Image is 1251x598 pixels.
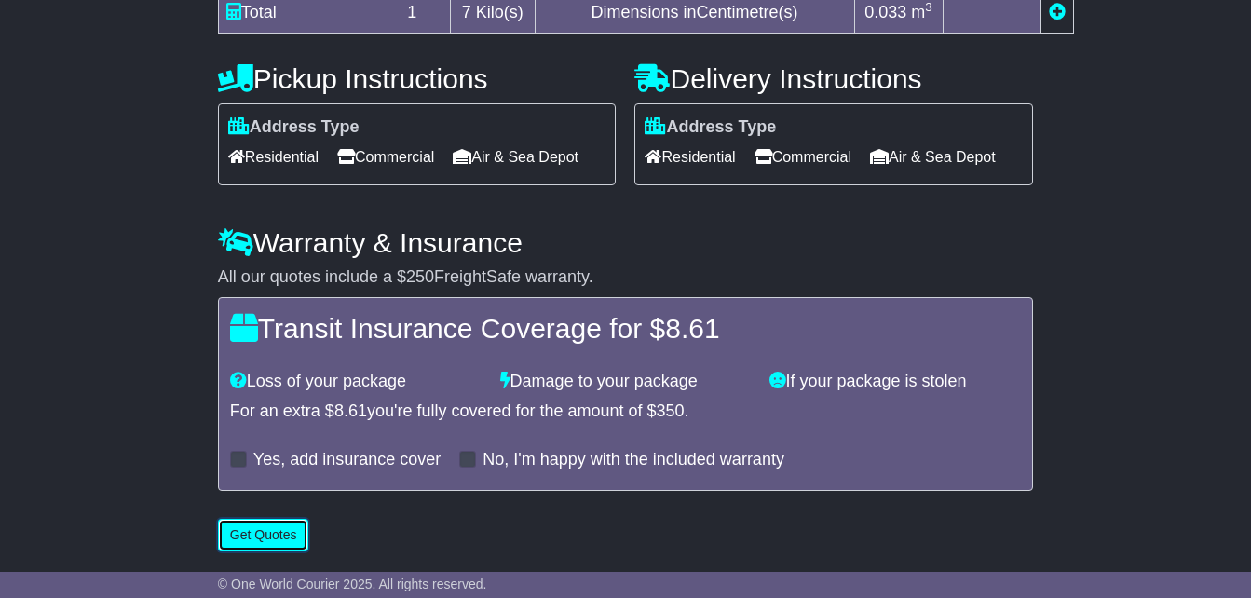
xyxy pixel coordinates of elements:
label: Address Type [645,117,776,138]
label: No, I'm happy with the included warranty [483,450,784,470]
span: © One World Courier 2025. All rights reserved. [218,577,487,591]
label: Address Type [228,117,360,138]
span: Air & Sea Depot [870,143,996,171]
div: All our quotes include a $ FreightSafe warranty. [218,267,1033,288]
span: 8.61 [334,401,367,420]
span: 0.033 [864,3,906,21]
span: Commercial [337,143,434,171]
div: For an extra $ you're fully covered for the amount of $ . [230,401,1021,422]
button: Get Quotes [218,519,309,551]
span: 350 [657,401,685,420]
div: If your package is stolen [760,372,1030,392]
span: Air & Sea Depot [453,143,578,171]
label: Yes, add insurance cover [253,450,441,470]
span: 8.61 [665,313,719,344]
span: Residential [645,143,735,171]
h4: Warranty & Insurance [218,227,1033,258]
span: Residential [228,143,319,171]
div: Loss of your package [221,372,491,392]
a: Add new item [1049,3,1066,21]
h4: Transit Insurance Coverage for $ [230,313,1021,344]
span: 250 [406,267,434,286]
span: 7 [462,3,471,21]
span: m [911,3,932,21]
h4: Pickup Instructions [218,63,617,94]
span: Commercial [755,143,851,171]
div: Damage to your package [491,372,761,392]
h4: Delivery Instructions [634,63,1033,94]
